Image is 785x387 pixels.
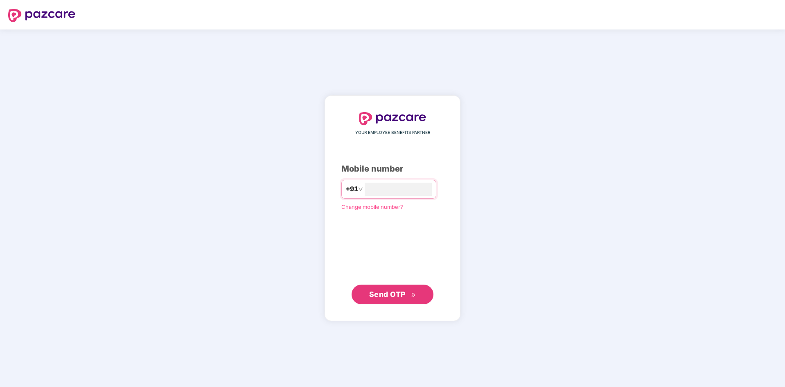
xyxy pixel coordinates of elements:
[358,187,363,192] span: down
[346,184,358,194] span: +91
[355,129,430,136] span: YOUR EMPLOYEE BENEFITS PARTNER
[341,204,403,210] a: Change mobile number?
[411,292,416,298] span: double-right
[341,163,444,175] div: Mobile number
[369,290,406,299] span: Send OTP
[352,285,433,304] button: Send OTPdouble-right
[8,9,75,22] img: logo
[359,112,426,125] img: logo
